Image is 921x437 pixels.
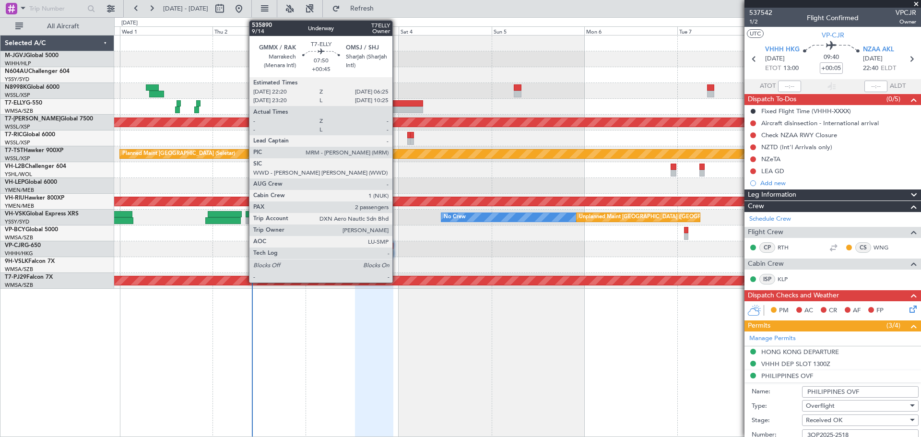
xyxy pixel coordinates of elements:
span: Leg Information [748,189,796,201]
label: Stage: [752,416,802,425]
span: VHHH HKG [765,45,800,55]
a: YSHL/WOL [5,171,32,178]
a: YSSY/SYD [5,76,29,83]
span: 9H-VSLK [5,259,28,264]
a: RTH [778,243,799,252]
span: VP-BCY [5,227,25,233]
div: Wed 1 [120,26,213,35]
span: [DATE] [765,54,785,64]
a: T7-RICGlobal 6000 [5,132,55,138]
span: 537542 [749,8,772,18]
span: N8998K [5,84,27,90]
a: VP-BCYGlobal 5000 [5,227,58,233]
div: [DATE] [121,19,138,27]
span: VPCJR [896,8,916,18]
a: YSSY/SYD [5,218,29,225]
span: T7-PJ29 [5,274,26,280]
span: N604AU [5,69,28,74]
div: Mon 6 [584,26,677,35]
div: HONG KONG DEPARTURE [761,348,839,356]
a: VH-L2BChallenger 604 [5,164,66,169]
a: VH-VSKGlobal Express XRS [5,211,79,217]
span: Crew [748,201,764,212]
label: Type: [752,402,802,411]
a: VHHH/HKG [5,250,33,257]
a: M-JGVJGlobal 5000 [5,53,59,59]
span: T7-RIC [5,132,23,138]
div: Tue 7 [677,26,770,35]
a: T7-[PERSON_NAME]Global 7500 [5,116,93,122]
span: AF [853,306,861,316]
div: CS [855,242,871,253]
div: Add new [760,179,916,187]
span: VH-VSK [5,211,26,217]
a: WSSL/XSP [5,155,30,162]
span: 09:40 [824,53,839,62]
span: 13:00 [783,64,799,73]
button: UTC [747,29,764,38]
span: FP [876,306,884,316]
label: Name: [752,387,802,397]
a: WNG [874,243,895,252]
a: YMEN/MEB [5,187,34,194]
span: CR [829,306,837,316]
span: (3/4) [886,320,900,331]
span: Cabin Crew [748,259,784,270]
a: WSSL/XSP [5,139,30,146]
span: NZAA AKL [863,45,894,55]
a: WMSA/SZB [5,107,33,115]
a: N8998KGlobal 6000 [5,84,59,90]
div: ISP [759,274,775,284]
div: CP [759,242,775,253]
a: VH-RIUHawker 800XP [5,195,64,201]
span: Received OK [806,416,842,425]
span: ETOT [765,64,781,73]
input: --:-- [778,81,801,92]
span: PM [779,306,789,316]
div: Check NZAA RWY Closure [761,131,837,139]
span: T7-ELLY [5,100,26,106]
div: Unplanned Maint [GEOGRAPHIC_DATA] ([GEOGRAPHIC_DATA]) [579,210,737,224]
span: ATOT [760,82,776,91]
a: WIHH/HLP [5,60,31,67]
a: WMSA/SZB [5,282,33,289]
a: WSSL/XSP [5,123,30,130]
div: NZeTA [761,155,780,163]
span: All Aircraft [25,23,101,30]
div: LEA GD [761,167,784,175]
span: ELDT [881,64,896,73]
span: AC [804,306,813,316]
button: Refresh [328,1,385,16]
a: 9H-VSLKFalcon 7X [5,259,55,264]
span: Flight Crew [748,227,783,238]
a: WSSL/XSP [5,92,30,99]
a: WMSA/SZB [5,266,33,273]
div: No Crew [444,210,466,224]
span: 22:40 [863,64,878,73]
div: NZTD (Int'l Arrivals only) [761,143,832,151]
span: [DATE] - [DATE] [163,4,208,13]
div: Thu 2 [213,26,306,35]
a: KLP [778,275,799,283]
button: All Aircraft [11,19,104,34]
span: Permits [748,320,770,331]
a: Schedule Crew [749,214,791,224]
a: T7-ELLYG-550 [5,100,42,106]
a: VP-CJRG-650 [5,243,41,248]
a: T7-PJ29Falcon 7X [5,274,53,280]
span: T7-[PERSON_NAME] [5,116,60,122]
div: Aircraft disinsection - International arrival [761,119,879,127]
div: Fixed Flight Time (VHHH-XXXX) [761,107,851,115]
input: Trip Number [29,1,84,16]
a: WMSA/SZB [5,234,33,241]
span: T7-TST [5,148,24,154]
span: VP-CJR [5,243,24,248]
div: Fri 3 [306,26,399,35]
span: (0/5) [886,94,900,104]
span: VH-LEP [5,179,24,185]
span: ALDT [890,82,906,91]
span: Overflight [806,402,835,410]
span: Owner [896,18,916,26]
span: VH-RIU [5,195,24,201]
span: M-JGVJ [5,53,26,59]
